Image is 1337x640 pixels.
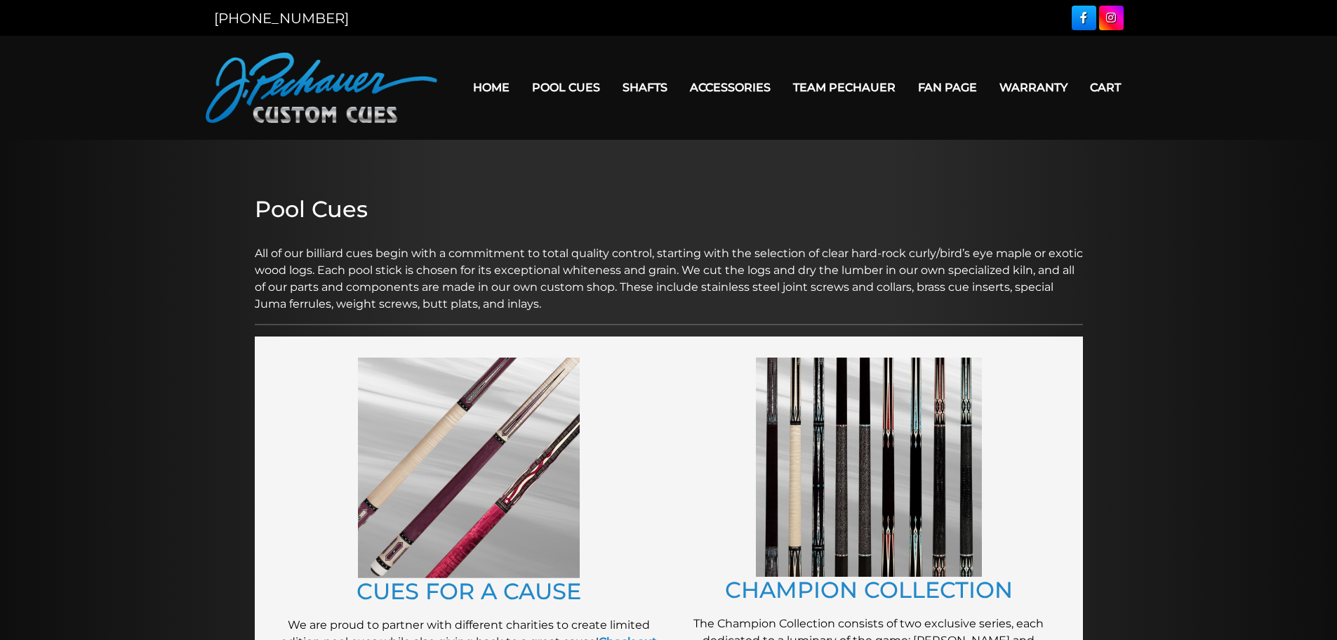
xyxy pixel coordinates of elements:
[907,70,988,105] a: Fan Page
[1079,70,1132,105] a: Cart
[206,53,437,123] img: Pechauer Custom Cues
[255,228,1083,313] p: All of our billiard cues begin with a commitment to total quality control, starting with the sele...
[988,70,1079,105] a: Warranty
[255,196,1083,223] h2: Pool Cues
[611,70,679,105] a: Shafts
[462,70,521,105] a: Home
[357,577,581,605] a: CUES FOR A CAUSE
[679,70,782,105] a: Accessories
[521,70,611,105] a: Pool Cues
[725,576,1013,603] a: CHAMPION COLLECTION
[214,10,349,27] a: [PHONE_NUMBER]
[782,70,907,105] a: Team Pechauer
